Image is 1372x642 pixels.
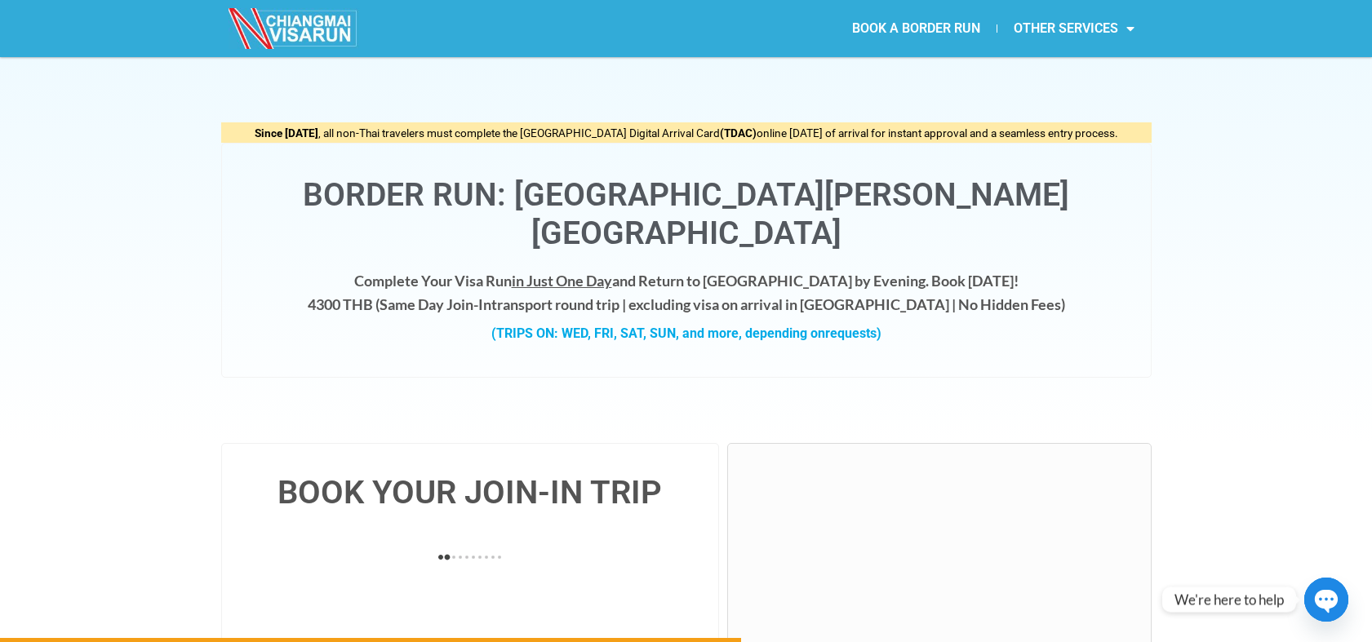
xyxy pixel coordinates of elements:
a: OTHER SERVICES [997,10,1151,47]
span: , all non-Thai travelers must complete the [GEOGRAPHIC_DATA] Digital Arrival Card online [DATE] o... [255,126,1118,139]
h4: BOOK YOUR JOIN-IN TRIP [238,476,703,509]
strong: (TDAC) [720,126,757,139]
a: BOOK A BORDER RUN [836,10,997,47]
strong: (TRIPS ON: WED, FRI, SAT, SUN, and more, depending on [491,325,881,341]
span: requests) [825,325,881,341]
strong: Since [DATE] [255,126,318,139]
h1: Border Run: [GEOGRAPHIC_DATA][PERSON_NAME][GEOGRAPHIC_DATA] [238,176,1134,253]
span: in Just One Day [512,272,612,290]
strong: Same Day Join-In [380,295,491,313]
h4: Complete Your Visa Run and Return to [GEOGRAPHIC_DATA] by Evening. Book [DATE]! 4300 THB ( transp... [238,269,1134,317]
nav: Menu [686,10,1151,47]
